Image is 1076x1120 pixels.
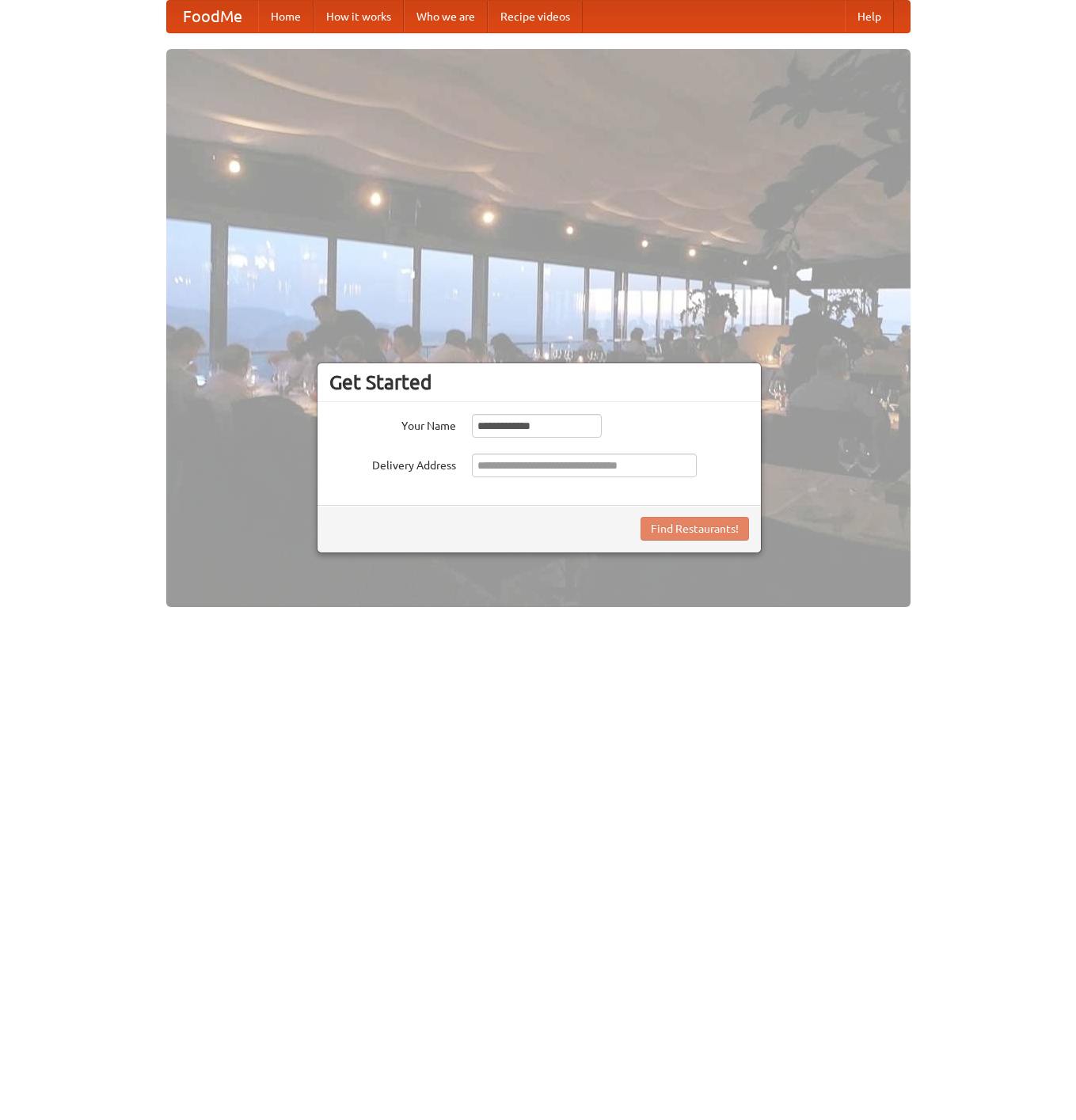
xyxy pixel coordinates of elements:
[488,1,583,32] a: Recipe videos
[329,414,456,434] label: Your Name
[329,370,749,394] h3: Get Started
[404,1,488,32] a: Who we are
[641,517,749,541] button: Find Restaurants!
[845,1,894,32] a: Help
[329,454,456,473] label: Delivery Address
[314,1,404,32] a: How it works
[258,1,314,32] a: Home
[167,1,258,32] a: FoodMe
